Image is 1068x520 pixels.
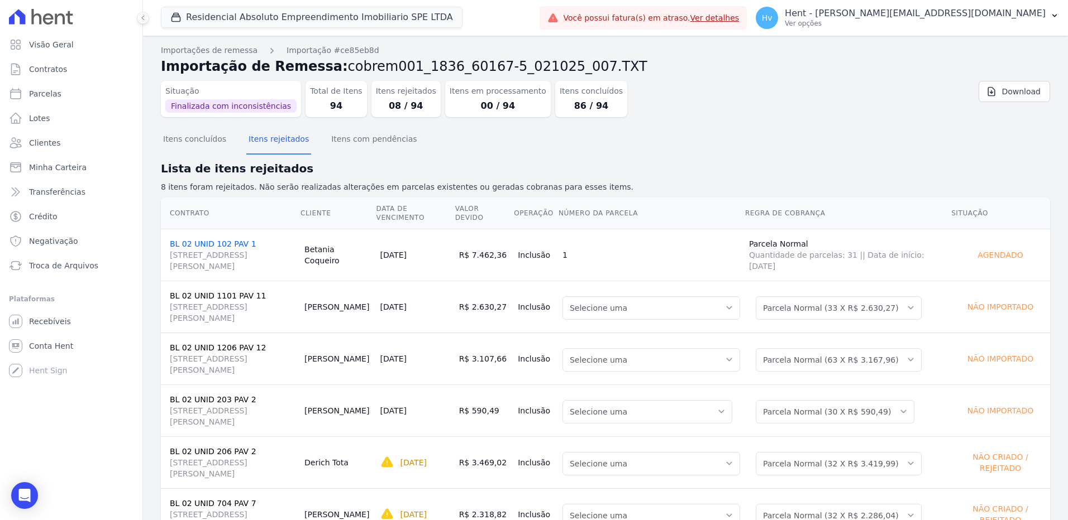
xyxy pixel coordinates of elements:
dd: 86 / 94 [560,99,623,113]
a: BL 02 UNID 1206 PAV 12 [170,343,266,352]
td: Inclusão [513,384,558,436]
span: Clientes [29,137,60,148]
td: R$ 2.630,27 [455,281,514,333]
a: Importações de remessa [161,45,258,56]
dt: Itens concluídos [560,85,623,97]
a: Importação #ce85eb8d [287,45,379,56]
a: Crédito [4,205,138,228]
td: [DATE] [376,333,455,384]
span: Crédito [29,211,58,222]
div: Não importado [955,351,1046,367]
button: Itens rejeitados [246,126,311,155]
dt: Situação [165,85,297,97]
td: [DATE] [376,229,455,281]
span: [STREET_ADDRESS][PERSON_NAME] [170,301,295,324]
td: R$ 7.462,36 [455,229,514,281]
h2: Importação de Remessa: [161,56,1050,76]
dt: Total de Itens [310,85,363,97]
th: Número da Parcela [558,198,745,229]
span: Lotes [29,113,50,124]
dd: 94 [310,99,363,113]
nav: Breadcrumb [161,45,1050,56]
dt: Itens em processamento [450,85,546,97]
th: Regra de Cobrança [745,198,951,229]
th: Situação [951,198,1050,229]
a: Negativação [4,230,138,252]
div: Agendado [955,247,1046,263]
a: BL 02 UNID 203 PAV 2 [170,395,256,404]
th: Valor devido [455,198,514,229]
td: R$ 590,49 [455,384,514,436]
p: [DATE] [401,509,427,520]
span: Transferências [29,186,85,198]
dd: 08 / 94 [376,99,436,113]
p: [DATE] [401,457,427,468]
td: [PERSON_NAME] [300,281,376,333]
div: Não importado [955,299,1046,315]
span: Hv [762,14,773,22]
a: Troca de Arquivos [4,254,138,277]
td: [PERSON_NAME] [300,333,376,384]
a: Ver detalhes [690,13,740,22]
th: Data de Vencimento [376,198,455,229]
td: [DATE] [376,281,455,333]
a: Conta Hent [4,335,138,357]
td: R$ 3.469,02 [455,436,514,488]
span: Finalizada com inconsistências [165,99,297,113]
span: [STREET_ADDRESS][PERSON_NAME] [170,353,295,375]
div: Não importado [955,403,1046,418]
a: Visão Geral [4,33,138,56]
a: Clientes [4,132,138,154]
span: Você possui fatura(s) em atraso. [563,12,739,24]
th: Contrato [161,198,300,229]
span: Visão Geral [29,39,74,50]
td: Parcela Normal [745,229,951,281]
td: R$ 3.107,66 [455,333,514,384]
h2: Lista de itens rejeitados [161,160,1050,177]
a: BL 02 UNID 1101 PAV 11 [170,291,266,300]
a: Contratos [4,58,138,80]
a: Download [979,81,1050,102]
td: Inclusão [513,229,558,281]
div: Plataformas [9,292,133,306]
span: [STREET_ADDRESS][PERSON_NAME] [170,457,295,479]
p: 8 itens foram rejeitados. Não serão realizadas alterações em parcelas existentes ou geradas cobra... [161,181,1050,193]
a: Lotes [4,107,138,129]
th: Cliente [300,198,376,229]
span: Negativação [29,235,78,247]
dd: 00 / 94 [450,99,546,113]
span: Troca de Arquivos [29,260,98,271]
a: Minha Carteira [4,156,138,179]
td: Inclusão [513,333,558,384]
td: 1 [558,229,745,281]
th: Operação [513,198,558,229]
p: Ver opções [785,19,1046,28]
p: Hent - [PERSON_NAME][EMAIL_ADDRESS][DOMAIN_NAME] [785,8,1046,19]
span: [STREET_ADDRESS][PERSON_NAME] [170,249,295,272]
button: Itens com pendências [329,126,419,155]
div: Open Intercom Messenger [11,482,38,509]
span: Recebíveis [29,316,71,327]
button: Residencial Absoluto Empreendimento Imobiliario SPE LTDA [161,7,463,28]
span: Parcelas [29,88,61,99]
span: cobrem001_1836_60167-5_021025_007.TXT [348,59,647,74]
a: Recebíveis [4,310,138,333]
span: Conta Hent [29,340,73,352]
span: Minha Carteira [29,162,87,173]
div: Não Criado / Rejeitado [955,449,1046,476]
a: BL 02 UNID 704 PAV 7 [170,499,256,508]
a: Parcelas [4,83,138,105]
button: Itens concluídos [161,126,228,155]
td: Derich Tota [300,436,376,488]
td: Inclusão [513,436,558,488]
td: Betania Coqueiro [300,229,376,281]
td: [DATE] [376,384,455,436]
td: Inclusão [513,281,558,333]
a: Transferências [4,181,138,203]
span: Contratos [29,64,67,75]
button: Hv Hent - [PERSON_NAME][EMAIL_ADDRESS][DOMAIN_NAME] Ver opções [747,2,1068,33]
span: [STREET_ADDRESS][PERSON_NAME] [170,405,295,427]
dt: Itens rejeitados [376,85,436,97]
a: BL 02 UNID 102 PAV 1[STREET_ADDRESS][PERSON_NAME] [170,239,295,272]
a: BL 02 UNID 206 PAV 2 [170,447,256,456]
